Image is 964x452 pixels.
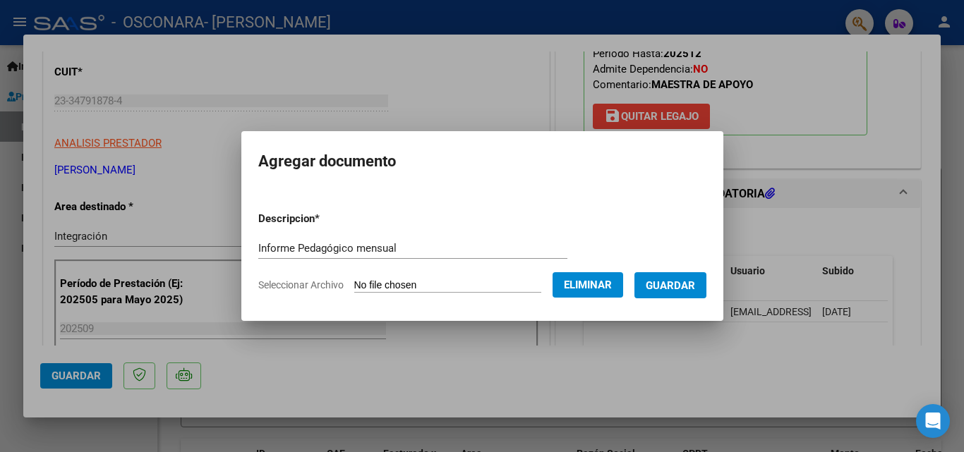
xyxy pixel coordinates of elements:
[564,279,612,291] span: Eliminar
[916,404,950,438] div: Open Intercom Messenger
[258,211,393,227] p: Descripcion
[258,279,344,291] span: Seleccionar Archivo
[646,279,695,292] span: Guardar
[634,272,706,298] button: Guardar
[258,148,706,175] h2: Agregar documento
[553,272,623,298] button: Eliminar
